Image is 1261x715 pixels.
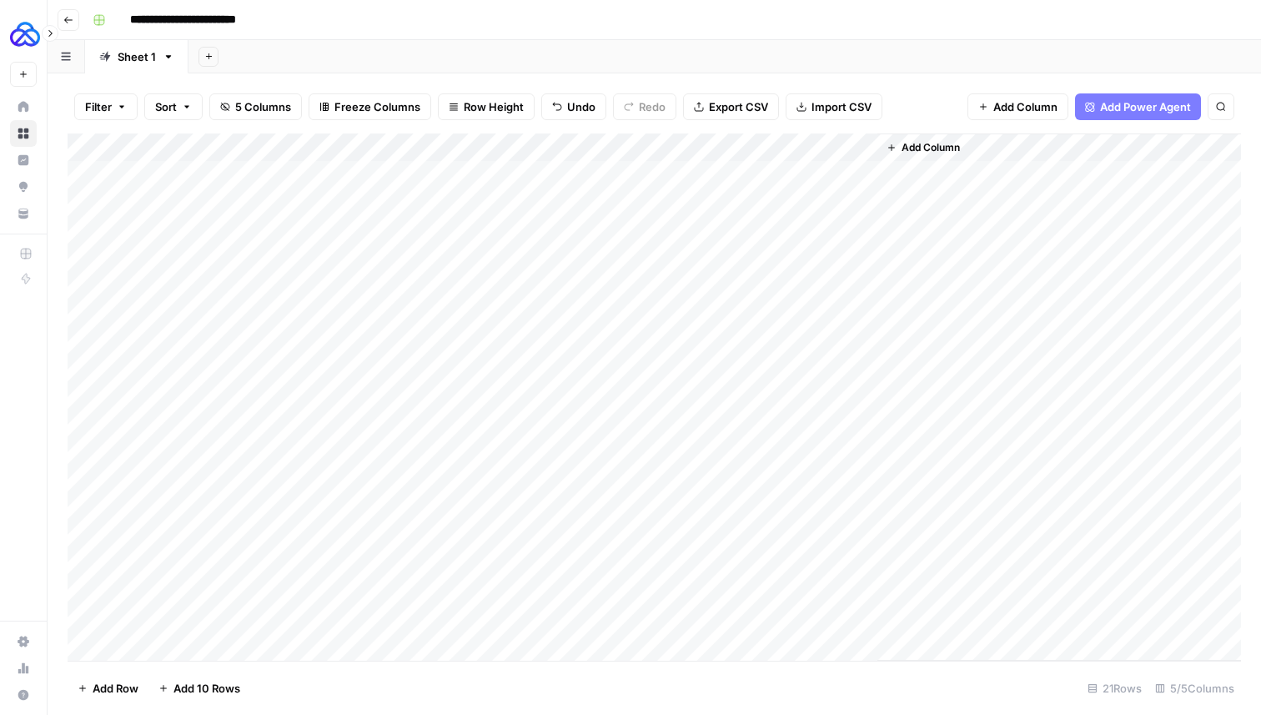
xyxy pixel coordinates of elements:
[10,93,37,120] a: Home
[235,98,291,115] span: 5 Columns
[811,98,872,115] span: Import CSV
[1075,93,1201,120] button: Add Power Agent
[683,93,779,120] button: Export CSV
[93,680,138,697] span: Add Row
[567,98,595,115] span: Undo
[464,98,524,115] span: Row Height
[209,93,302,120] button: 5 Columns
[155,98,177,115] span: Sort
[880,137,967,159] button: Add Column
[786,93,882,120] button: Import CSV
[10,682,37,708] button: Help + Support
[709,98,768,115] span: Export CSV
[613,93,676,120] button: Redo
[1148,675,1241,702] div: 5/5 Columns
[902,140,960,155] span: Add Column
[118,48,156,65] div: Sheet 1
[10,628,37,655] a: Settings
[10,120,37,147] a: Browse
[309,93,431,120] button: Freeze Columns
[10,174,37,200] a: Opportunities
[144,93,203,120] button: Sort
[173,680,240,697] span: Add 10 Rows
[10,200,37,227] a: Your Data
[85,40,188,73] a: Sheet 1
[639,98,666,115] span: Redo
[68,675,148,702] button: Add Row
[993,98,1058,115] span: Add Column
[438,93,535,120] button: Row Height
[541,93,606,120] button: Undo
[10,147,37,174] a: Insights
[10,13,37,55] button: Workspace: AUQ
[148,675,250,702] button: Add 10 Rows
[334,98,420,115] span: Freeze Columns
[85,98,112,115] span: Filter
[1100,98,1191,115] span: Add Power Agent
[10,19,40,49] img: AUQ Logo
[74,93,138,120] button: Filter
[10,655,37,682] a: Usage
[1081,675,1148,702] div: 21 Rows
[967,93,1068,120] button: Add Column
